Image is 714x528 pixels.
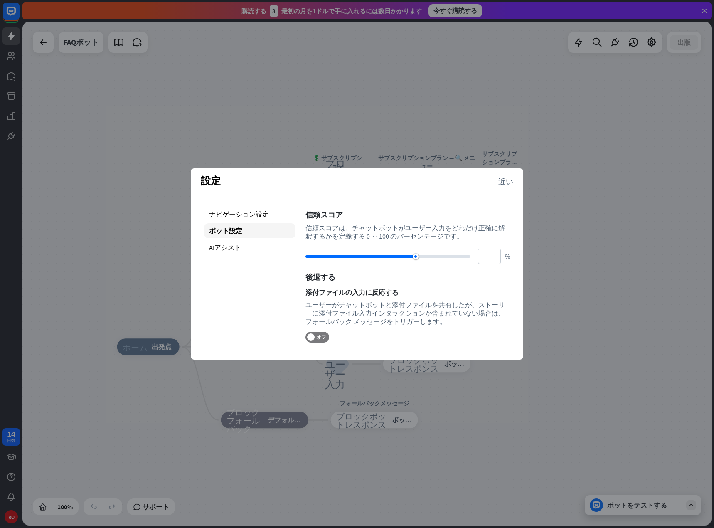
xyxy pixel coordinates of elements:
[325,158,346,208] font: ブロックユーザー入力
[281,7,422,15] font: 最初の月を1ドルで手に入れるには数日かかります
[305,301,505,326] font: ユーザーがチャットボットと添付ファイルを共有したが、ストーリーに添付ファイル入力インタラクションが含まれていない場合は、フォールバック メッセージをトリガーします。
[305,224,505,240] font: 信頼スコアは、チャットボットがユーザー入力をどれだけ正確に解釈するかを定義する 0 ～ 100 のパーセンテージです。
[8,514,15,520] font: RO
[316,334,326,340] font: オフ
[607,501,667,509] font: ボットをテストする
[444,360,484,368] font: ボットの応答
[64,32,98,53] div: FAQボット
[305,210,343,220] font: 信頼スコア
[209,227,242,235] font: ボット設定
[378,155,475,170] font: サブスクリプションプラン — 🔍 メニュー
[670,35,698,50] button: 出版
[2,428,20,446] a: 14 日数
[498,177,513,185] font: 近い
[505,252,510,260] font: %
[209,243,241,252] font: AIアシスト
[143,503,169,511] font: サポート
[305,272,335,282] font: 後退する
[64,37,98,47] font: FAQボット
[272,7,276,15] font: 3
[482,151,517,183] font: サブスクリプションプランに関するよくある質問
[433,7,477,15] font: 今すぐ購読する
[152,343,172,351] font: 出発点
[201,174,221,187] font: 設定
[123,343,148,351] font: ホーム_2
[313,155,362,170] font: 💲 サブスクリプション
[305,288,399,296] font: 添付ファイルの入力に反応する
[389,356,438,373] font: ブロックボットレスポンス
[677,38,691,47] font: 出版
[241,7,266,15] font: 購読する
[325,339,346,389] font: ブロックユーザー入力
[7,429,15,439] font: 14
[209,210,269,218] font: ナビゲーション設定
[7,438,15,443] font: 日数
[392,416,432,424] font: ボットの応答
[268,416,354,424] font: デフォルトのフォールバック
[336,412,386,429] font: ブロックボットレスポンス
[7,3,32,28] button: LiveChatチャットウィジェットを開く
[340,400,409,407] font: フォールバックメッセージ
[57,503,73,511] font: 100%
[227,408,260,433] font: ブロックフォールバック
